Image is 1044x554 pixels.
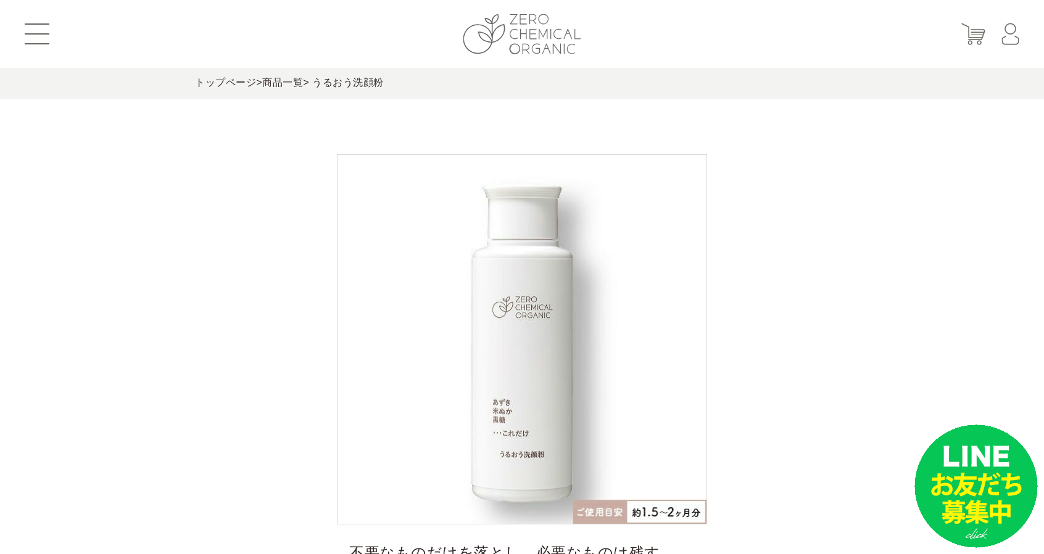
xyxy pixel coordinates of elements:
a: 商品一覧 [262,77,303,88]
img: マイページ [1001,23,1019,45]
img: ZERO CHEMICAL ORGANIC [463,14,581,54]
div: > > うるおう洗顔粉 [195,68,849,99]
img: small_line.png [914,424,1038,548]
img: カート [961,23,985,45]
a: トップページ [195,77,256,88]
